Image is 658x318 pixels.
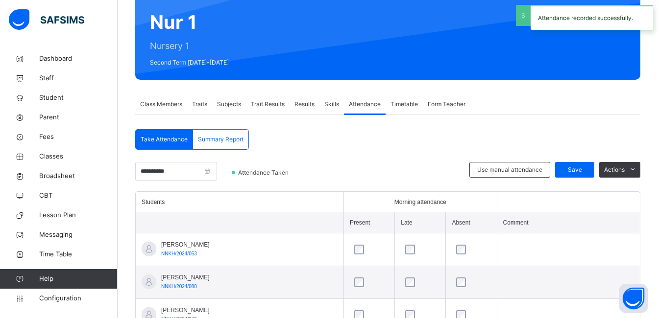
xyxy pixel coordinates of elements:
span: CBT [39,191,118,201]
span: Parent [39,113,118,122]
span: Lesson Plan [39,210,118,220]
span: NNKH/2024/080 [161,284,197,289]
button: Open asap [619,284,648,313]
span: [PERSON_NAME] [161,306,210,315]
span: Configuration [39,294,117,303]
span: Timetable [390,100,418,109]
span: Subjects [217,100,241,109]
span: Broadsheet [39,171,118,181]
span: Fees [39,132,118,142]
span: Actions [604,165,625,174]
span: Staff [39,73,118,83]
span: Morning attendance [394,198,446,206]
span: Messaging [39,230,118,240]
span: Skills [324,100,339,109]
span: Class Members [140,100,182,109]
span: Trait Results [251,100,285,109]
th: Late [395,212,446,233]
span: NNKH/2024/053 [161,251,197,256]
span: [PERSON_NAME] [161,273,210,282]
span: Results [294,100,315,109]
th: Absent [446,212,497,233]
span: Help [39,274,117,284]
th: Present [344,212,395,233]
div: Attendance recorded successfully. [531,5,653,30]
img: safsims [9,9,84,30]
span: Use manual attendance [477,165,542,174]
span: Attendance [349,100,381,109]
span: [PERSON_NAME] [161,240,210,249]
span: Classes [39,152,118,161]
span: Summary Report [198,135,244,144]
th: Students [136,192,344,212]
span: Take Attendance [141,135,188,144]
th: Comment [497,212,640,233]
span: Traits [192,100,207,109]
span: Student [39,93,118,103]
span: Dashboard [39,54,118,64]
span: Save [562,165,587,174]
span: Attendance Taken [237,168,292,177]
span: Time Table [39,250,118,259]
span: Form Teacher [428,100,465,109]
